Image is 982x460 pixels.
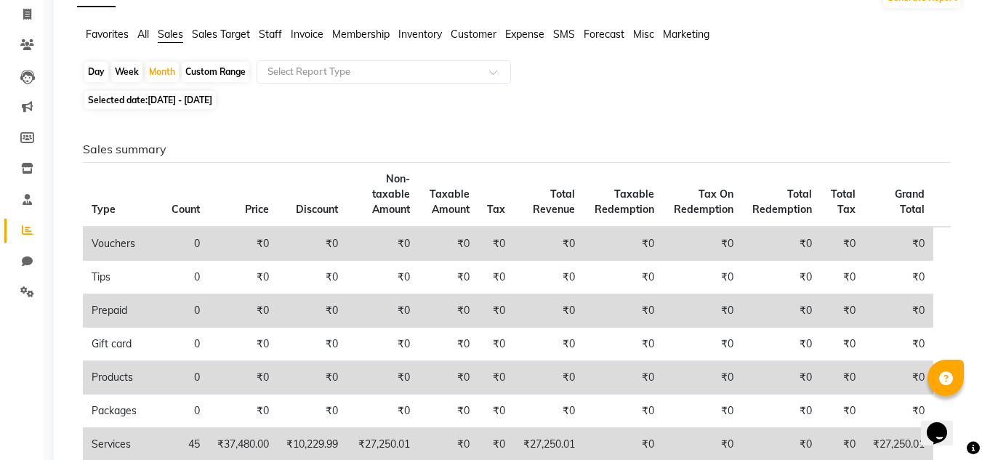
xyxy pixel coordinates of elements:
[430,187,470,216] span: Taxable Amount
[163,328,209,361] td: 0
[663,328,742,361] td: ₹0
[505,28,544,41] span: Expense
[347,328,419,361] td: ₹0
[332,28,390,41] span: Membership
[209,361,278,395] td: ₹0
[347,294,419,328] td: ₹0
[172,203,200,216] span: Count
[584,227,663,261] td: ₹0
[663,28,709,41] span: Marketing
[209,227,278,261] td: ₹0
[742,395,821,428] td: ₹0
[419,328,478,361] td: ₹0
[278,328,347,361] td: ₹0
[895,187,925,216] span: Grand Total
[864,227,933,261] td: ₹0
[419,395,478,428] td: ₹0
[663,395,742,428] td: ₹0
[584,328,663,361] td: ₹0
[584,361,663,395] td: ₹0
[821,395,864,428] td: ₹0
[84,91,216,109] span: Selected date:
[864,395,933,428] td: ₹0
[158,28,183,41] span: Sales
[553,28,575,41] span: SMS
[163,261,209,294] td: 0
[821,261,864,294] td: ₹0
[83,294,163,328] td: Prepaid
[145,62,179,82] div: Month
[163,361,209,395] td: 0
[864,328,933,361] td: ₹0
[209,395,278,428] td: ₹0
[821,361,864,395] td: ₹0
[148,94,212,105] span: [DATE] - [DATE]
[595,187,654,216] span: Taxable Redemption
[663,227,742,261] td: ₹0
[633,28,654,41] span: Misc
[84,62,108,82] div: Day
[478,395,514,428] td: ₹0
[584,261,663,294] td: ₹0
[278,361,347,395] td: ₹0
[478,294,514,328] td: ₹0
[451,28,496,41] span: Customer
[347,227,419,261] td: ₹0
[419,361,478,395] td: ₹0
[83,361,163,395] td: Products
[478,227,514,261] td: ₹0
[742,361,821,395] td: ₹0
[192,28,250,41] span: Sales Target
[419,261,478,294] td: ₹0
[163,294,209,328] td: 0
[278,261,347,294] td: ₹0
[514,227,584,261] td: ₹0
[83,328,163,361] td: Gift card
[663,261,742,294] td: ₹0
[182,62,249,82] div: Custom Range
[663,294,742,328] td: ₹0
[921,402,967,445] iframe: chat widget
[278,294,347,328] td: ₹0
[398,28,442,41] span: Inventory
[278,227,347,261] td: ₹0
[111,62,142,82] div: Week
[821,294,864,328] td: ₹0
[347,395,419,428] td: ₹0
[163,227,209,261] td: 0
[514,328,584,361] td: ₹0
[296,203,338,216] span: Discount
[278,395,347,428] td: ₹0
[478,328,514,361] td: ₹0
[514,294,584,328] td: ₹0
[864,294,933,328] td: ₹0
[83,395,163,428] td: Packages
[864,361,933,395] td: ₹0
[209,261,278,294] td: ₹0
[742,294,821,328] td: ₹0
[83,261,163,294] td: Tips
[259,28,282,41] span: Staff
[83,142,951,156] h6: Sales summary
[245,203,269,216] span: Price
[163,395,209,428] td: 0
[92,203,116,216] span: Type
[209,328,278,361] td: ₹0
[674,187,733,216] span: Tax On Redemption
[419,227,478,261] td: ₹0
[86,28,129,41] span: Favorites
[821,328,864,361] td: ₹0
[742,328,821,361] td: ₹0
[137,28,149,41] span: All
[347,261,419,294] td: ₹0
[514,395,584,428] td: ₹0
[291,28,323,41] span: Invoice
[372,172,410,216] span: Non-taxable Amount
[478,261,514,294] td: ₹0
[742,261,821,294] td: ₹0
[821,227,864,261] td: ₹0
[584,395,663,428] td: ₹0
[584,28,624,41] span: Forecast
[209,294,278,328] td: ₹0
[533,187,575,216] span: Total Revenue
